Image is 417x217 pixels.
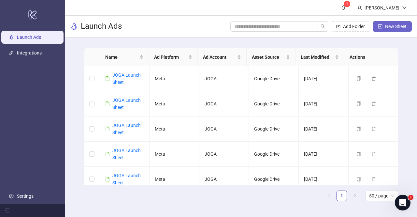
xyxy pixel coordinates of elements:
td: Meta [150,116,199,142]
span: delete [371,152,376,156]
li: Next Page [350,191,360,201]
span: plus-square [378,24,382,29]
span: user [357,6,362,10]
span: right [353,194,357,197]
div: Page Size [365,191,398,201]
span: rocket [70,23,78,30]
td: JOGA [199,116,249,142]
span: menu-fold [5,208,10,213]
th: Name [100,48,149,66]
span: Add Folder [343,24,365,29]
td: [DATE] [299,116,349,142]
span: folder-add [336,24,340,29]
td: Meta [150,66,199,91]
iframe: Intercom live chat [395,195,410,210]
span: copy [356,152,361,156]
span: delete [371,177,376,181]
span: Last Modified [301,54,334,61]
span: left [327,194,331,197]
span: 1 [346,2,348,6]
td: [DATE] [299,142,349,167]
span: Name [105,54,138,61]
td: Meta [150,167,199,192]
td: Meta [150,142,199,167]
span: copy [356,101,361,106]
a: 1 [337,191,347,201]
span: file [105,177,110,181]
span: down [402,6,407,10]
td: JOGA [199,91,249,116]
span: bell [341,5,346,10]
span: search [321,24,325,29]
span: file [105,152,110,156]
button: Add Folder [331,21,370,32]
span: Asset Source [252,54,285,61]
li: Previous Page [324,191,334,201]
a: JOGA Launch Sheet [112,72,141,85]
a: Launch Ads [17,35,41,40]
td: Google Drive [249,91,299,116]
td: JOGA [199,142,249,167]
th: Ad Account [198,48,247,66]
span: 50 / page [369,191,394,201]
a: Integrations [17,50,42,55]
th: Actions [344,48,393,66]
span: 1 [408,195,413,200]
a: JOGA Launch Sheet [112,123,141,135]
button: New Sheet [373,21,412,32]
td: Google Drive [249,66,299,91]
span: copy [356,127,361,131]
td: JOGA [199,66,249,91]
sup: 1 [344,1,350,7]
th: Last Modified [295,48,344,66]
span: delete [371,101,376,106]
span: delete [371,127,376,131]
span: delete [371,76,376,81]
div: [PERSON_NAME] [362,4,402,11]
button: left [324,191,334,201]
td: Google Drive [249,142,299,167]
h3: Launch Ads [81,21,122,32]
td: Google Drive [249,116,299,142]
span: New Sheet [385,24,407,29]
a: JOGA Launch Sheet [112,98,141,110]
th: Ad Platform [149,48,198,66]
li: 1 [337,191,347,201]
td: Google Drive [249,167,299,192]
a: JOGA Launch Sheet [112,148,141,160]
a: Settings [17,194,34,199]
span: copy [356,76,361,81]
a: JOGA Launch Sheet [112,173,141,185]
span: Ad Platform [154,54,187,61]
span: file [105,127,110,131]
span: Ad Account [203,54,236,61]
td: [DATE] [299,167,349,192]
th: Asset Source [247,48,295,66]
span: file [105,76,110,81]
button: right [350,191,360,201]
td: JOGA [199,167,249,192]
td: [DATE] [299,91,349,116]
span: copy [356,177,361,181]
span: file [105,101,110,106]
td: Meta [150,91,199,116]
td: [DATE] [299,66,349,91]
